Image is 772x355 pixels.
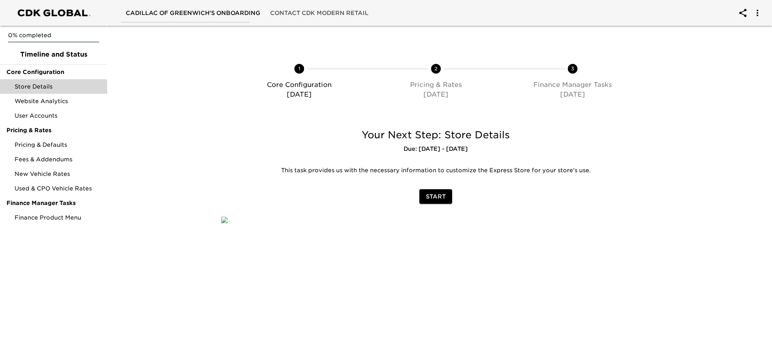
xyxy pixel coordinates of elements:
text: 2 [434,66,438,72]
span: Used & CPO Vehicle Rates [15,184,101,192]
h6: Due: [DATE] - [DATE] [221,145,650,154]
span: Finance Manager Tasks [6,199,101,207]
button: account of current user [733,3,753,23]
span: User Accounts [15,112,101,120]
span: Core Configuration [6,68,101,76]
p: Core Configuration [234,80,364,90]
p: Finance Manager Tasks [508,80,638,90]
span: Pricing & Rates [6,126,101,134]
span: Start [426,192,446,202]
span: Fees & Addendums [15,155,101,163]
span: Timeline and Status [6,50,101,59]
p: Pricing & Rates [371,80,501,90]
h5: Your Next Step: Store Details [221,129,650,142]
span: Store Details [15,82,101,91]
span: Cadillac of Greenwich's Onboarding [126,8,260,18]
button: account of current user [748,3,767,23]
text: 1 [298,66,300,72]
p: [DATE] [234,90,364,99]
p: 0% completed [8,31,99,39]
p: This task provides us with the necessary information to customize the Express Store for your stor... [227,167,644,175]
text: 3 [571,66,574,72]
span: Website Analytics [15,97,101,105]
span: Pricing & Defaults [15,141,101,149]
p: [DATE] [508,90,638,99]
span: New Vehicle Rates [15,170,101,178]
button: Start [419,189,452,204]
img: qkibX1zbU72zw90W6Gan%2FTemplates%2FRjS7uaFIXtg43HUzxvoG%2F3e51d9d6-1114-4229-a5bf-f5ca567b6beb.jpg [221,217,228,223]
span: Contact CDK Modern Retail [270,8,368,18]
span: Finance Product Menu [15,213,101,222]
p: [DATE] [371,90,501,99]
